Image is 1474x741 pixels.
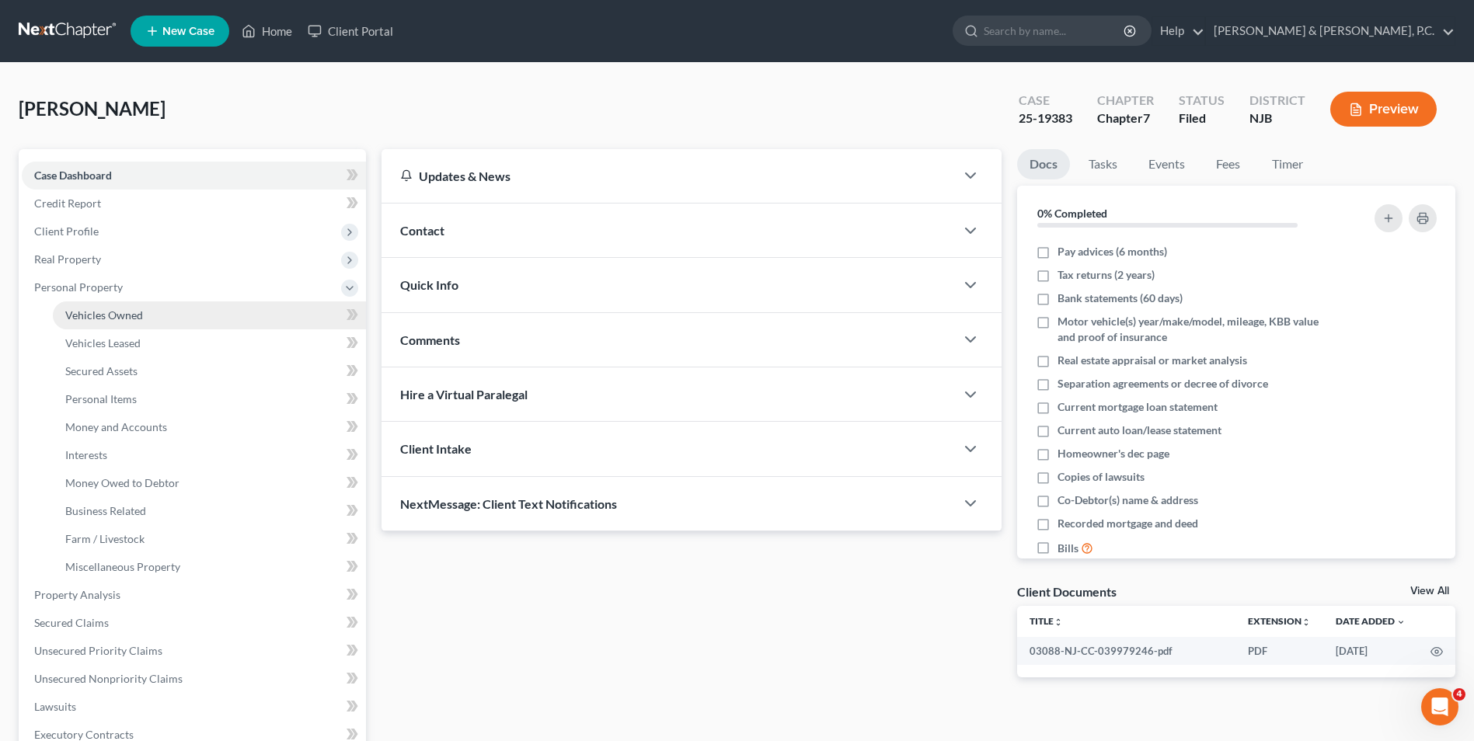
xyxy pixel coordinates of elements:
a: [PERSON_NAME] & [PERSON_NAME], P.C. [1206,17,1455,45]
a: Business Related [53,497,366,525]
td: [DATE] [1323,637,1418,665]
div: Chapter [1097,92,1154,110]
span: Money and Accounts [65,420,167,433]
a: Extensionunfold_more [1248,615,1311,627]
span: Secured Assets [65,364,138,377]
a: View All [1410,586,1449,597]
div: Client Documents [1017,583,1117,600]
span: Lawsuits [34,700,76,713]
div: District [1249,92,1305,110]
span: Credit Report [34,197,101,210]
a: Help [1152,17,1204,45]
a: Events [1136,149,1197,179]
a: Fees [1204,149,1253,179]
a: Farm / Livestock [53,525,366,553]
span: Hire a Virtual Paralegal [400,387,528,402]
span: Current mortgage loan statement [1058,399,1218,415]
span: Comments [400,332,460,347]
span: 4 [1453,688,1465,701]
a: Timer [1260,149,1315,179]
a: Date Added expand_more [1336,615,1406,627]
a: Money Owed to Debtor [53,469,366,497]
span: 7 [1143,110,1150,125]
td: 03088-NJ-CC-039979246-pdf [1017,637,1235,665]
span: Separation agreements or decree of divorce [1058,376,1268,391]
span: Property Analysis [34,588,120,601]
span: Miscellaneous Property [65,560,180,573]
div: Filed [1179,110,1225,127]
input: Search by name... [984,16,1126,45]
a: Lawsuits [22,693,366,721]
span: NextMessage: Client Text Notifications [400,496,617,511]
a: Client Portal [300,17,401,45]
span: Homeowner's dec page [1058,446,1169,461]
span: Interests [65,448,107,461]
a: Interests [53,441,366,469]
span: Co-Debtor(s) name & address [1058,492,1198,508]
span: Recorded mortgage and deed [1058,516,1198,531]
div: Case [1019,92,1072,110]
iframe: Intercom live chat [1421,688,1458,725]
strong: 0% Completed [1037,207,1107,220]
span: Personal Items [65,392,137,405]
a: Vehicles Owned [53,301,366,329]
td: PDF [1235,637,1323,665]
span: Client Profile [34,224,99,238]
a: Secured Assets [53,357,366,385]
a: Vehicles Leased [53,329,366,357]
span: Real Property [34,252,101,266]
span: Real estate appraisal or market analysis [1058,353,1247,368]
span: Client Intake [400,441,472,456]
span: Unsecured Nonpriority Claims [34,672,183,685]
span: Personal Property [34,280,123,294]
a: Unsecured Nonpriority Claims [22,665,366,693]
a: Docs [1017,149,1070,179]
a: Personal Items [53,385,366,413]
i: unfold_more [1054,617,1063,627]
a: Tasks [1076,149,1130,179]
span: Bank statements (60 days) [1058,290,1183,306]
span: Vehicles Leased [65,336,141,350]
div: NJB [1249,110,1305,127]
i: expand_more [1396,617,1406,627]
span: Vehicles Owned [65,308,143,322]
div: Updates & News [400,168,936,184]
a: Property Analysis [22,581,366,609]
span: Case Dashboard [34,169,112,182]
span: Secured Claims [34,616,109,629]
a: Case Dashboard [22,162,366,190]
a: Money and Accounts [53,413,366,441]
div: Status [1179,92,1225,110]
i: unfold_more [1302,617,1311,627]
div: 25-19383 [1019,110,1072,127]
button: Preview [1330,92,1437,127]
span: [PERSON_NAME] [19,97,166,120]
span: Farm / Livestock [65,532,145,545]
span: Quick Info [400,277,458,292]
span: New Case [162,26,214,37]
span: Business Related [65,504,146,517]
span: Motor vehicle(s) year/make/model, mileage, KBB value and proof of insurance [1058,314,1333,345]
a: Miscellaneous Property [53,553,366,581]
a: Secured Claims [22,609,366,637]
a: Credit Report [22,190,366,217]
span: Executory Contracts [34,728,134,741]
a: Titleunfold_more [1030,615,1063,627]
span: Unsecured Priority Claims [34,644,162,657]
span: Current auto loan/lease statement [1058,423,1221,438]
span: Tax returns (2 years) [1058,267,1155,283]
span: Pay advices (6 months) [1058,244,1167,259]
span: Copies of lawsuits [1058,469,1145,485]
a: Home [234,17,300,45]
span: Money Owed to Debtor [65,476,179,489]
div: Chapter [1097,110,1154,127]
span: Contact [400,223,444,238]
span: Bills [1058,541,1078,556]
a: Unsecured Priority Claims [22,637,366,665]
